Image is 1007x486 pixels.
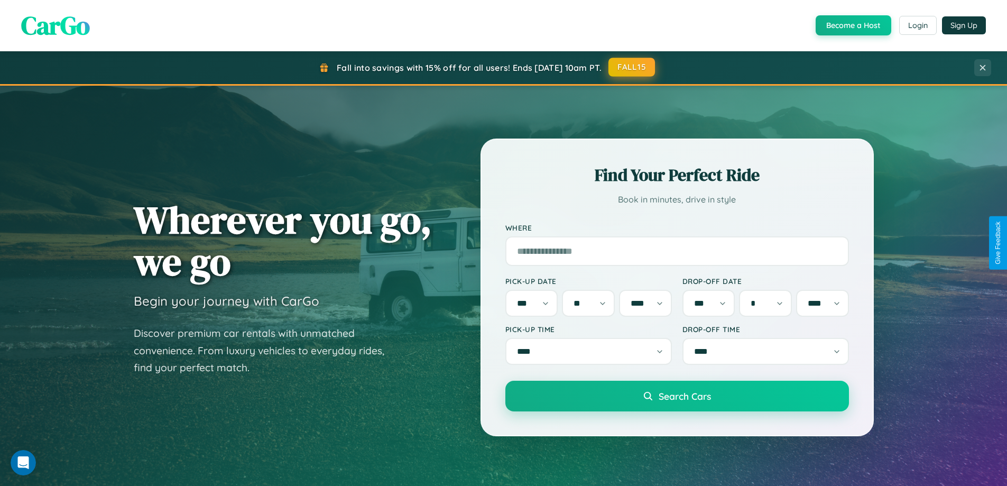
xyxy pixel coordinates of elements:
button: Sign Up [942,16,986,34]
h3: Begin your journey with CarGo [134,293,319,309]
button: Become a Host [816,15,891,35]
span: Fall into savings with 15% off for all users! Ends [DATE] 10am PT. [337,62,602,73]
button: Login [899,16,937,35]
h2: Find Your Perfect Ride [505,163,849,187]
span: Search Cars [659,390,711,402]
label: Drop-off Date [682,277,849,286]
p: Book in minutes, drive in style [505,192,849,207]
button: Search Cars [505,381,849,411]
label: Pick-up Time [505,325,672,334]
h1: Wherever you go, we go [134,199,432,282]
label: Drop-off Time [682,325,849,334]
label: Pick-up Date [505,277,672,286]
label: Where [505,223,849,232]
iframe: Intercom live chat [11,450,36,475]
span: CarGo [21,8,90,43]
p: Discover premium car rentals with unmatched convenience. From luxury vehicles to everyday rides, ... [134,325,398,377]
button: FALL15 [608,58,655,77]
div: Give Feedback [994,222,1002,264]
